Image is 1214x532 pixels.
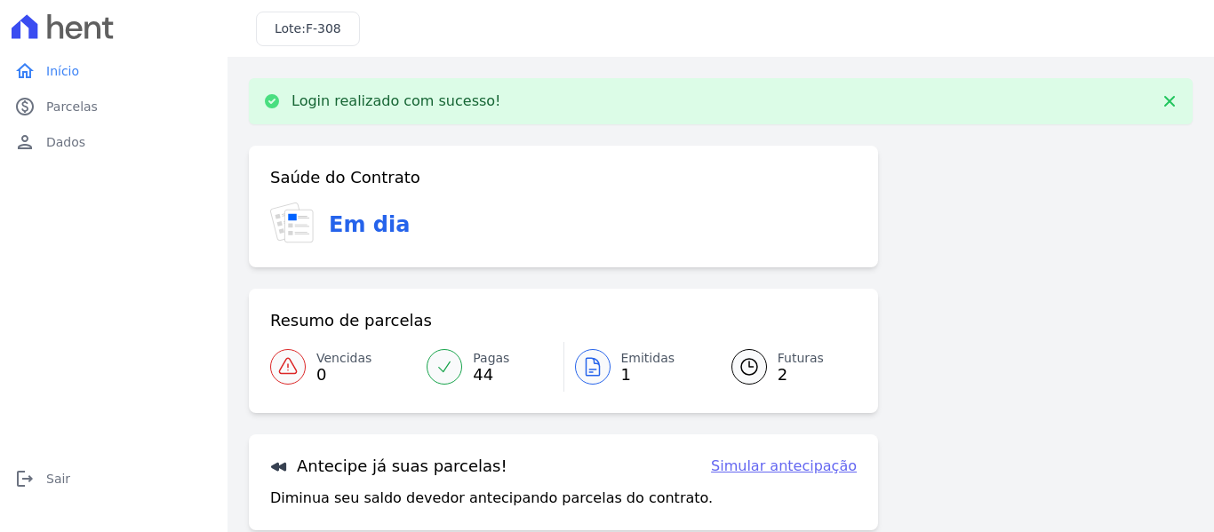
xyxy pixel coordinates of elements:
a: paidParcelas [7,89,220,124]
span: Parcelas [46,98,98,115]
i: logout [14,468,36,489]
span: Emitidas [621,349,675,368]
span: F-308 [306,21,341,36]
span: 2 [778,368,824,382]
a: Emitidas 1 [564,342,710,392]
h3: Resumo de parcelas [270,310,432,331]
a: personDados [7,124,220,160]
span: 1 [621,368,675,382]
p: Login realizado com sucesso! [292,92,501,110]
a: Futuras 2 [710,342,857,392]
span: 0 [316,368,371,382]
a: Vencidas 0 [270,342,416,392]
i: home [14,60,36,82]
span: Início [46,62,79,80]
a: logoutSair [7,461,220,496]
i: person [14,131,36,153]
a: Simular antecipação [711,456,857,477]
span: Vencidas [316,349,371,368]
span: Sair [46,470,70,488]
h3: Saúde do Contrato [270,167,420,188]
span: 44 [473,368,509,382]
span: Futuras [778,349,824,368]
a: homeInício [7,53,220,89]
h3: Em dia [329,209,410,241]
span: Dados [46,133,85,151]
i: paid [14,96,36,117]
span: Pagas [473,349,509,368]
p: Diminua seu saldo devedor antecipando parcelas do contrato. [270,488,713,509]
h3: Lote: [275,20,341,38]
h3: Antecipe já suas parcelas! [270,456,507,477]
a: Pagas 44 [416,342,563,392]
